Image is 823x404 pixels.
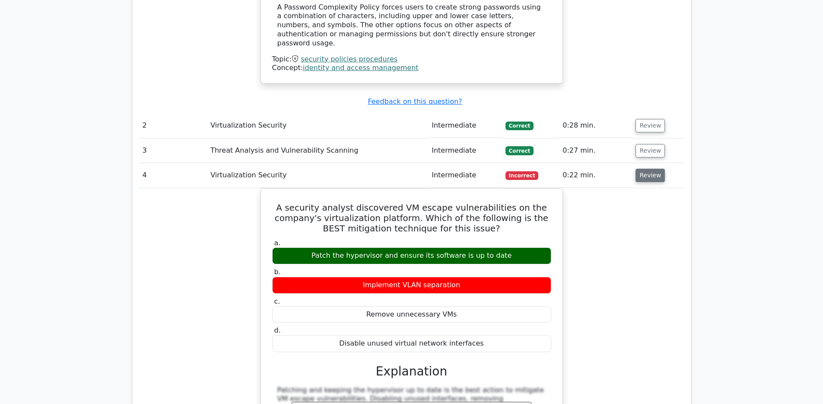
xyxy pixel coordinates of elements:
span: Correct [505,146,534,155]
span: b. [274,268,281,276]
a: Feedback on this question? [368,97,462,106]
span: c. [274,297,280,305]
td: 0:28 min. [559,113,632,138]
td: Virtualization Security [207,113,428,138]
td: Virtualization Security [207,163,428,188]
td: 0:22 min. [559,163,632,188]
a: identity and access management [303,64,419,72]
td: 3 [139,138,207,163]
td: Intermediate [428,138,502,163]
td: 0:27 min. [559,138,632,163]
div: Disable unused virtual network interfaces [272,335,551,352]
span: Incorrect [505,171,539,180]
div: Topic: [272,55,551,64]
button: Review [636,119,665,132]
div: Patch the hypervisor and ensure its software is up to date [272,247,551,264]
span: d. [274,326,281,334]
div: Concept: [272,64,551,73]
h3: Explanation [277,364,546,379]
td: 4 [139,163,207,188]
div: Implement VLAN separation [272,277,551,294]
div: Remove unnecessary VMs [272,306,551,323]
td: Threat Analysis and Vulnerability Scanning [207,138,428,163]
td: Intermediate [428,163,502,188]
td: Intermediate [428,113,502,138]
span: a. [274,239,281,247]
div: A Password Complexity Policy forces users to create strong passwords using a combination of chara... [277,3,546,48]
button: Review [636,144,665,157]
h5: A security analyst discovered VM escape vulnerabilities on the company's virtualization platform.... [271,202,552,234]
a: security policies procedures [301,55,397,63]
button: Review [636,169,665,182]
span: Correct [505,122,534,130]
td: 2 [139,113,207,138]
